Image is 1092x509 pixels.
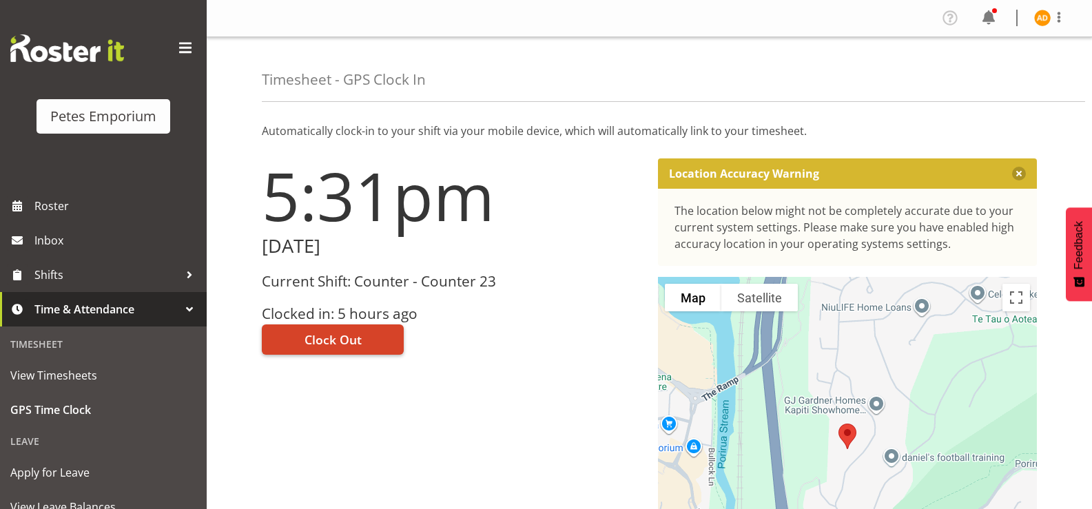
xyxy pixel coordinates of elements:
[1002,284,1030,311] button: Toggle fullscreen view
[262,158,641,233] h1: 5:31pm
[262,306,641,322] h3: Clocked in: 5 hours ago
[721,284,798,311] button: Show satellite imagery
[34,230,200,251] span: Inbox
[1034,10,1051,26] img: amelia-denz7002.jpg
[3,427,203,455] div: Leave
[674,202,1021,252] div: The location below might not be completely accurate due to your current system settings. Please m...
[1066,207,1092,301] button: Feedback - Show survey
[3,455,203,490] a: Apply for Leave
[10,365,196,386] span: View Timesheets
[50,106,156,127] div: Petes Emporium
[262,273,641,289] h3: Current Shift: Counter - Counter 23
[1012,167,1026,180] button: Close message
[10,462,196,483] span: Apply for Leave
[10,399,196,420] span: GPS Time Clock
[262,72,426,87] h4: Timesheet - GPS Clock In
[34,264,179,285] span: Shifts
[669,167,819,180] p: Location Accuracy Warning
[262,123,1037,139] p: Automatically clock-in to your shift via your mobile device, which will automatically link to you...
[34,196,200,216] span: Roster
[262,324,404,355] button: Clock Out
[10,34,124,62] img: Rosterit website logo
[1073,221,1085,269] span: Feedback
[3,393,203,427] a: GPS Time Clock
[262,236,641,257] h2: [DATE]
[665,284,721,311] button: Show street map
[34,299,179,320] span: Time & Attendance
[305,331,362,349] span: Clock Out
[3,358,203,393] a: View Timesheets
[3,330,203,358] div: Timesheet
